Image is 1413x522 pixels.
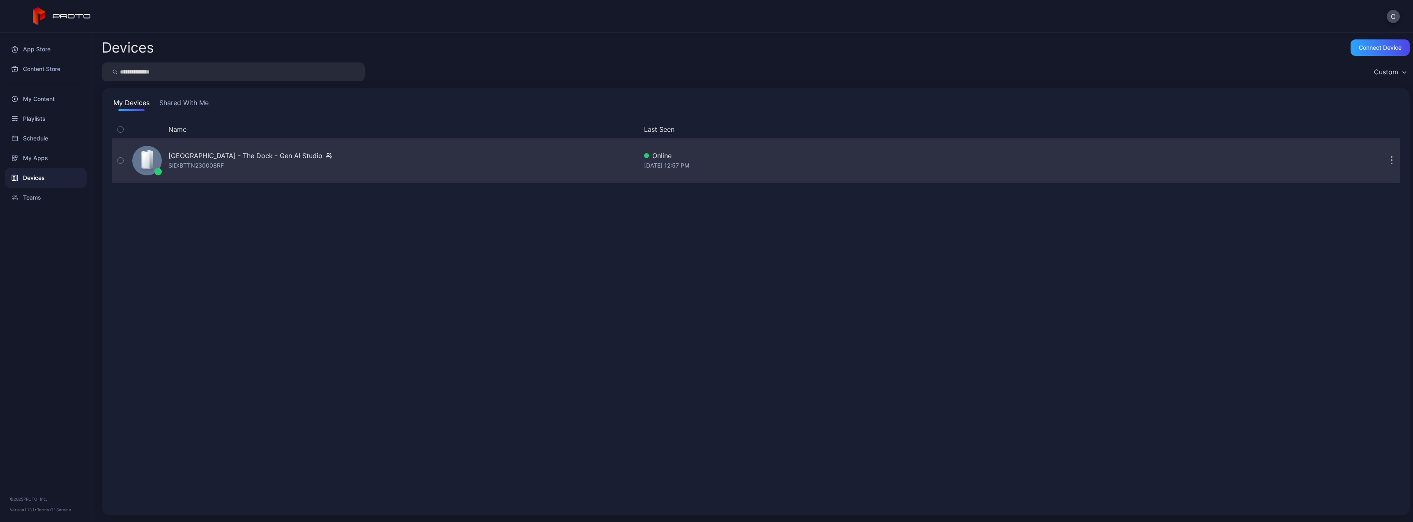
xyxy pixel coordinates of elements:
[168,124,186,134] button: Name
[158,98,210,111] button: Shared With Me
[168,161,224,170] div: SID: BTTN230008RF
[168,151,322,161] div: [GEOGRAPHIC_DATA] - The Dock - Gen AI Studio
[644,161,1296,170] div: [DATE] 12:57 PM
[1359,44,1401,51] div: Connect device
[5,109,87,129] a: Playlists
[112,98,151,111] button: My Devices
[5,89,87,109] a: My Content
[1300,124,1374,134] div: Update Device
[1383,124,1400,134] div: Options
[1387,10,1400,23] button: C
[1351,39,1410,56] button: Connect device
[644,151,1296,161] div: Online
[644,124,1293,134] button: Last Seen
[37,507,71,512] a: Terms Of Service
[102,40,154,55] h2: Devices
[10,507,37,512] span: Version 1.13.1 •
[5,129,87,148] a: Schedule
[1374,68,1398,76] div: Custom
[5,148,87,168] a: My Apps
[10,496,82,502] div: © 2025 PROTO, Inc.
[5,168,87,188] a: Devices
[5,39,87,59] a: App Store
[1370,62,1410,81] button: Custom
[5,188,87,207] a: Teams
[5,59,87,79] a: Content Store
